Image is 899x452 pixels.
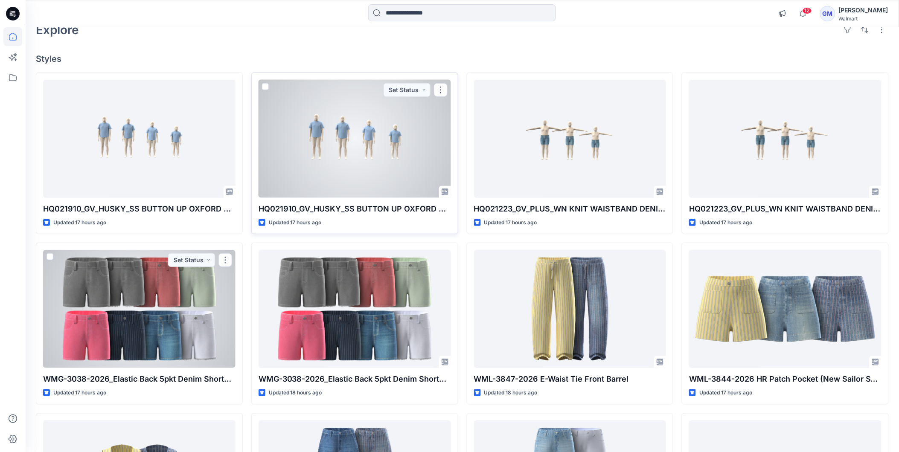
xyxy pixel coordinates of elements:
[43,203,236,215] p: HQ021910_GV_HUSKY_SS BUTTON UP OXFORD SHIRT
[484,218,537,227] p: Updated 17 hours ago
[259,203,451,215] p: HQ021910_GV_HUSKY_SS BUTTON UP OXFORD SHIRT
[689,203,882,215] p: HQ021223_GV_PLUS_WN KNIT WAISTBAND DENIM SHORT
[839,5,888,15] div: [PERSON_NAME]
[269,218,322,227] p: Updated 17 hours ago
[43,80,236,198] a: HQ021910_GV_HUSKY_SS BUTTON UP OXFORD SHIRT
[803,7,812,14] span: 12
[43,373,236,385] p: WMG-3038-2026_Elastic Back 5pkt Denim Shorts 3 Inseam - Cost Opt
[689,373,882,385] p: WML-3844-2026 HR Patch Pocket (New Sailor Short)
[839,15,888,22] div: Walmart
[699,218,752,227] p: Updated 17 hours ago
[699,388,752,397] p: Updated 17 hours ago
[259,373,451,385] p: WMG-3038-2026_Elastic Back 5pkt Denim Shorts 3 Inseam
[53,388,106,397] p: Updated 17 hours ago
[484,388,538,397] p: Updated 18 hours ago
[474,80,666,198] a: HQ021223_GV_PLUS_WN KNIT WAISTBAND DENIM SHORT
[53,218,106,227] p: Updated 17 hours ago
[474,203,666,215] p: HQ021223_GV_PLUS_WN KNIT WAISTBAND DENIM SHORT
[43,250,236,368] a: WMG-3038-2026_Elastic Back 5pkt Denim Shorts 3 Inseam - Cost Opt
[36,54,889,64] h4: Styles
[474,373,666,385] p: WML-3847-2026 E-Waist Tie Front Barrel
[269,388,322,397] p: Updated 18 hours ago
[820,6,835,21] div: GM
[474,250,666,368] a: WML-3847-2026 E-Waist Tie Front Barrel
[689,80,882,198] a: HQ021223_GV_PLUS_WN KNIT WAISTBAND DENIM SHORT
[689,250,882,368] a: WML-3844-2026 HR Patch Pocket (New Sailor Short)
[36,23,79,37] h2: Explore
[259,250,451,368] a: WMG-3038-2026_Elastic Back 5pkt Denim Shorts 3 Inseam
[259,80,451,198] a: HQ021910_GV_HUSKY_SS BUTTON UP OXFORD SHIRT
